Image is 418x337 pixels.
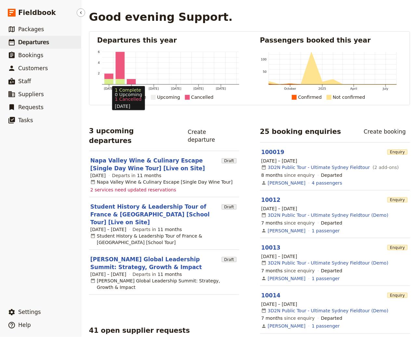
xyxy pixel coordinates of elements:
[126,87,137,90] tspan: [DATE]
[89,326,190,336] h2: 41 open supplier requests
[18,8,56,18] span: Fieldbook
[18,91,44,97] span: Suppliers
[18,309,41,316] span: Settings
[268,180,306,186] a: [PERSON_NAME]
[284,87,296,90] tspan: October
[133,226,182,233] span: Departs in
[359,126,410,137] a: Create booking
[261,244,281,251] a: 10013
[112,172,162,179] span: Departs in
[268,164,370,171] a: 3D2N Public Tour - Ultimate Sydney Fieldtour
[18,65,48,71] span: Customers
[18,52,43,58] span: Bookings
[298,93,322,101] div: Confirmed
[319,87,326,90] tspan: 2025
[90,203,219,226] a: Student History & Leadership Tour of France & [GEOGRAPHIC_DATA] [School Tour] [Live on Site]
[222,158,237,163] span: Draft
[312,275,340,282] a: View the passengers for this booking
[261,149,284,155] a: 100019
[261,197,281,203] a: 10012
[261,301,297,307] span: [DATE] – [DATE]
[137,173,162,178] span: 11 months
[321,267,343,274] div: Departed
[260,35,402,45] h2: Passengers booked this year
[158,272,182,277] span: 11 months
[261,292,281,299] a: 10014
[350,87,357,90] tspan: April
[191,93,214,101] div: Cancelled
[90,226,126,233] span: [DATE] – [DATE]
[261,268,283,273] span: 7 months
[371,164,399,171] span: ( 2 add-ons )
[89,126,178,146] h2: 3 upcoming departures
[90,172,106,179] span: [DATE]
[261,267,315,274] span: since enquiry
[98,50,100,54] tspan: 6
[90,187,176,193] span: 2 services need updated reservations
[268,227,306,234] a: [PERSON_NAME]
[261,253,297,260] span: [DATE] – [DATE]
[18,39,49,45] span: Departures
[261,158,297,164] span: [DATE] – [DATE]
[104,87,114,90] tspan: [DATE]
[312,227,340,234] a: View the passengers for this booking
[98,72,100,75] tspan: 2
[194,87,204,90] tspan: [DATE]
[98,61,100,64] tspan: 4
[216,87,226,90] tspan: [DATE]
[157,93,180,101] div: Upcoming
[321,172,343,178] div: Departed
[18,78,31,84] span: Staff
[261,316,283,321] span: 7 months
[387,245,408,250] span: Enquiry
[158,227,182,232] span: 11 months
[333,93,365,101] div: Not confirmed
[268,307,388,314] a: 3D2N Public Tour - Ultimate Sydney Fieldtour (Demo)
[312,180,342,186] a: View the passengers for this booking
[90,233,238,246] div: Student History & Leadership Tour of France & [GEOGRAPHIC_DATA] [School Tour]
[312,323,340,330] a: View the passengers for this booking
[90,278,238,291] div: [PERSON_NAME] Global Leadership Summit: Strategy, Growth & Impact
[90,255,219,271] a: [PERSON_NAME] Global Leadership Summit: Strategy, Growth & Impact
[387,293,408,298] span: Enquiry
[261,58,267,61] tspan: 100
[321,315,343,322] div: Departed
[124,93,146,101] div: Complete
[387,149,408,155] span: Enquiry
[97,35,239,45] h2: Departures this year
[77,8,85,17] button: Hide menu
[260,127,341,136] h2: 25 booking enquiries
[90,157,219,172] a: Napa Valley Wine & Culinary Escape [Single Day Wine Tour] [Live on Site]
[149,87,159,90] tspan: [DATE]
[89,10,233,23] h1: Good evening Support.
[184,126,239,145] a: Create departure
[387,197,408,202] span: Enquiry
[261,220,315,226] span: since enquiry
[90,179,233,185] div: Napa Valley Wine & Culinary Escape [Single Day Wine Tour]
[268,212,388,218] a: 3D2N Public Tour - Ultimate Sydney Fieldtour (Demo)
[222,257,237,262] span: Draft
[18,26,44,32] span: Packages
[133,271,182,278] span: Departs in
[261,172,315,178] span: since enquiry
[261,220,283,226] span: 7 months
[261,173,283,178] span: 8 months
[268,260,388,266] a: 3D2N Public Tour - Ultimate Sydney Fieldtour (Demo)
[90,271,126,278] span: [DATE] – [DATE]
[263,70,267,73] tspan: 50
[268,275,306,282] a: [PERSON_NAME]
[171,87,181,90] tspan: [DATE]
[18,117,33,123] span: Tasks
[261,205,297,212] span: [DATE] – [DATE]
[18,104,44,110] span: Requests
[321,220,343,226] div: Departed
[268,323,306,330] a: [PERSON_NAME]
[222,204,237,210] span: Draft
[261,315,315,322] span: since enquiry
[18,322,31,329] span: Help
[383,87,389,90] tspan: July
